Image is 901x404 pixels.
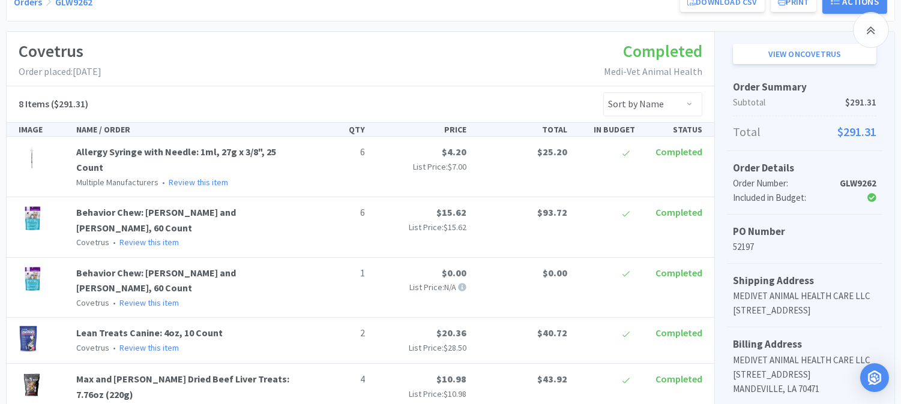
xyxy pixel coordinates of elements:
[19,98,49,110] span: 8 Items
[307,266,365,281] p: 1
[442,146,466,158] span: $4.20
[375,281,466,294] p: List Price: N/A
[655,327,702,339] span: Completed
[76,373,289,400] a: Max and [PERSON_NAME] Dried Beef Liver Treats: 7.76oz (220g)
[307,144,365,160] p: 6
[71,123,303,136] div: NAME / ORDER
[76,237,109,248] span: Covetrus
[537,373,567,385] span: $43.92
[111,342,118,353] span: •
[543,267,567,279] span: $0.00
[119,342,179,353] a: Review this item
[537,146,567,158] span: $25.20
[733,122,876,141] p: Total
[111,237,118,248] span: •
[307,325,365,341] p: 2
[76,146,276,173] a: Allergy Syringe with Needle: 1ml, 27g x 3/8", 25 Count
[733,240,876,254] p: 52197
[444,388,466,399] span: $10.98
[436,206,466,218] span: $15.62
[733,273,876,289] h5: Shipping Address
[471,123,572,136] div: TOTAL
[840,177,876,189] strong: GLW9262
[19,97,88,112] h5: ($291.31)
[19,325,38,352] img: ed537a1d4e5e49509db04026153d78b2_29663.png
[733,160,876,176] h5: Order Details
[76,177,158,188] span: Multiple Manufacturers
[307,372,365,387] p: 4
[733,353,876,367] p: MEDIVET ANIMAL HEALTH CARE LLC
[733,367,876,382] p: [STREET_ADDRESS]
[14,123,71,136] div: IMAGE
[733,44,876,64] a: View onCovetrus
[19,266,47,292] img: 681b1b4e6b9343e5b852ff4c99cff639_515938.png
[640,123,707,136] div: STATUS
[19,205,47,231] img: 681b1b4e6b9343e5b852ff4c99cff639_515938.png
[160,177,167,188] span: •
[845,95,876,110] span: $291.31
[733,224,876,240] h5: PO Number
[111,297,118,308] span: •
[733,191,828,205] div: Included in Budget:
[19,38,101,65] h1: Covetrus
[444,222,466,233] span: $15.62
[76,327,223,339] a: Lean Treats Canine: 4oz, 10 Count
[537,206,567,218] span: $93.72
[572,123,639,136] div: IN BUDGET
[375,341,466,354] p: List Price:
[375,221,466,234] p: List Price:
[655,206,702,218] span: Completed
[442,267,466,279] span: $0.00
[436,327,466,339] span: $20.36
[436,373,466,385] span: $10.98
[733,95,876,110] p: Subtotal
[303,123,370,136] div: QTY
[76,297,109,308] span: Covetrus
[19,372,45,398] img: 5ef1a1c0f6924c64b5042b9d2bb47f9d_545231.png
[537,327,567,339] span: $40.72
[655,373,702,385] span: Completed
[837,122,876,141] span: $291.31
[444,342,466,353] span: $28.50
[370,123,471,136] div: PRICE
[307,205,365,221] p: 6
[76,267,236,294] a: Behavior Chew: [PERSON_NAME] and [PERSON_NAME], 60 Count
[375,160,466,173] p: List Price:
[375,387,466,400] p: List Price:
[733,289,876,318] p: MEDIVET ANIMAL HEALTH CARE LLC [STREET_ADDRESS]
[169,177,228,188] a: Review this item
[19,144,45,171] img: 516374a87bc84583951ca083a71c4f3a_757512.png
[655,267,702,279] span: Completed
[119,237,179,248] a: Review this item
[604,64,702,80] p: Medi-Vet Animal Health
[733,382,876,396] p: MANDEVILLE, LA 70471
[733,176,828,191] div: Order Number:
[448,161,466,172] span: $7.00
[733,79,876,95] h5: Order Summary
[860,363,889,392] div: Open Intercom Messenger
[623,40,702,62] span: Completed
[733,336,876,352] h5: Billing Address
[119,297,179,308] a: Review this item
[19,64,101,80] p: Order placed: [DATE]
[655,146,702,158] span: Completed
[76,342,109,353] span: Covetrus
[76,206,236,234] a: Behavior Chew: [PERSON_NAME] and [PERSON_NAME], 60 Count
